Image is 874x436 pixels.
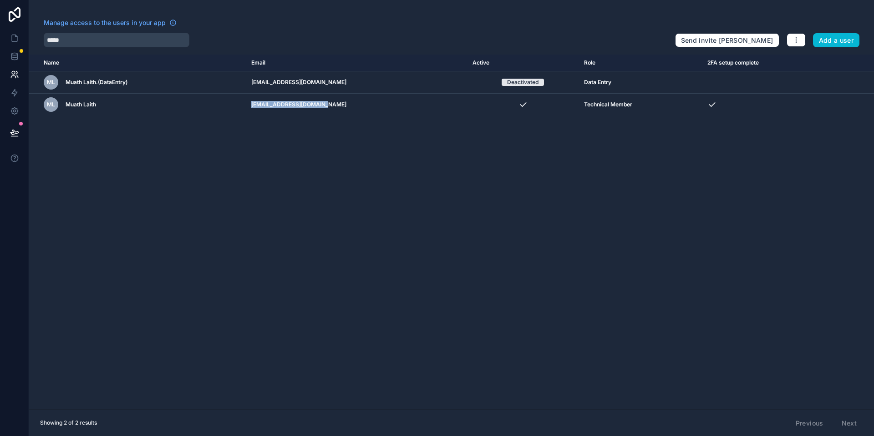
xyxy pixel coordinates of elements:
div: Deactivated [507,79,539,86]
span: Muath Laith [66,101,96,108]
th: Email [246,55,467,71]
th: Name [29,55,246,71]
th: Active [467,55,578,71]
button: Add a user [813,33,860,48]
div: scrollable content [29,55,874,410]
span: Technical Member [584,101,632,108]
span: ML [47,79,55,86]
th: Role [579,55,702,71]
button: Send invite [PERSON_NAME] [675,33,779,48]
span: Data Entry [584,79,611,86]
a: Manage access to the users in your app [44,18,177,27]
td: [EMAIL_ADDRESS][DOMAIN_NAME] [246,71,467,94]
td: [EMAIL_ADDRESS][DOMAIN_NAME] [246,94,467,116]
span: Manage access to the users in your app [44,18,166,27]
span: Showing 2 of 2 results [40,419,97,426]
th: 2FA setup complete [702,55,832,71]
span: ML [47,101,55,108]
span: Muath Laith.(DataEntry) [66,79,127,86]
